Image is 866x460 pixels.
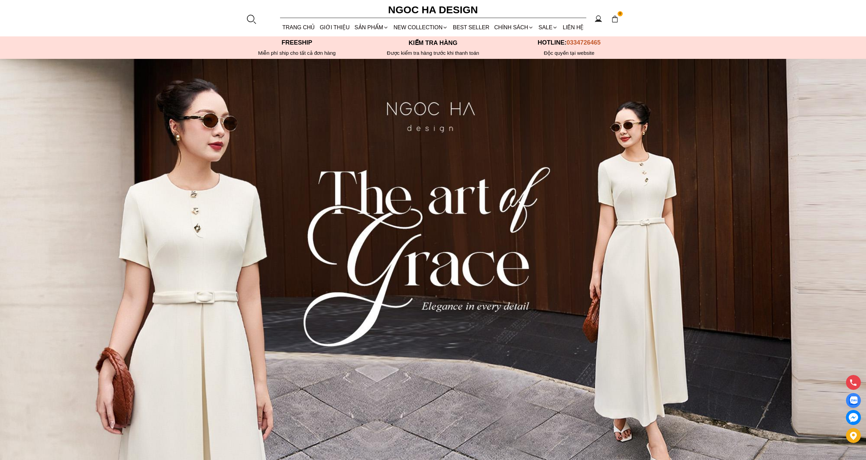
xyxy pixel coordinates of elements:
a: LIÊN HỆ [560,18,586,36]
span: 0 [618,11,623,17]
span: 0334726465 [567,39,601,46]
a: SALE [536,18,560,36]
p: Được kiểm tra hàng trước khi thanh toán [365,50,501,56]
font: Kiểm tra hàng [409,39,457,46]
a: TRANG CHỦ [280,18,317,36]
div: Chính sách [492,18,536,36]
div: SẢN PHẨM [352,18,391,36]
a: NEW COLLECTION [391,18,450,36]
a: GIỚI THIỆU [317,18,352,36]
h6: Độc quyền tại website [501,50,637,56]
a: messenger [846,410,861,425]
img: Display image [849,396,857,405]
a: Display image [846,393,861,408]
a: BEST SELLER [451,18,492,36]
p: Hotline: [501,39,637,46]
img: img-CART-ICON-ksit0nf1 [611,15,619,23]
a: Ngoc Ha Design [382,2,484,18]
p: Freeship [229,39,365,46]
div: Miễn phí ship cho tất cả đơn hàng [229,50,365,56]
